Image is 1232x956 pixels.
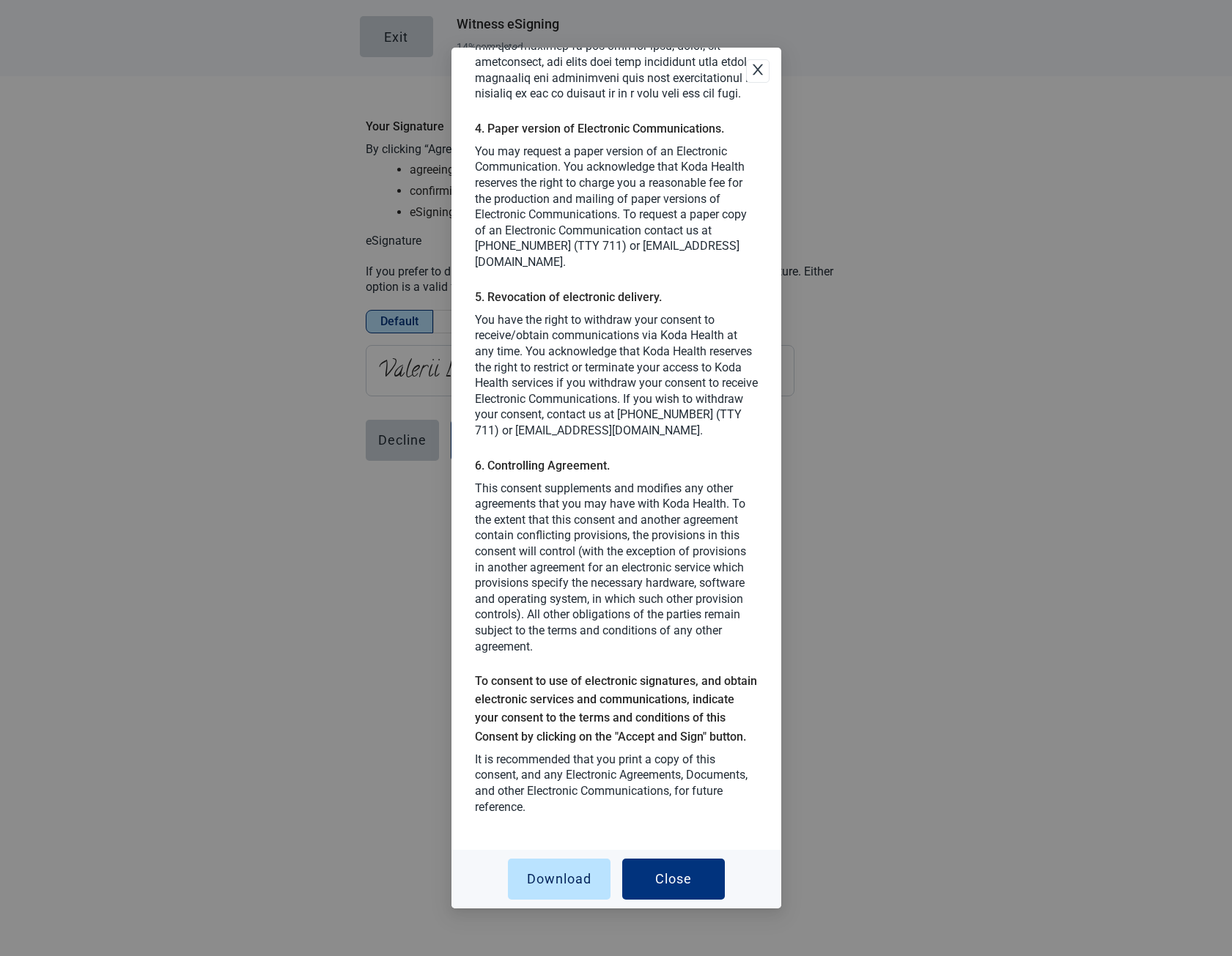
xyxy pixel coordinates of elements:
[475,481,758,655] p: This consent supplements and modifies any other agreements that you may have with Koda Health. To...
[475,288,758,306] h3: 5. Revocation of electronic delivery.
[746,59,770,83] button: Close
[508,859,611,900] button: Download
[622,859,725,900] button: Close
[451,48,781,908] div: CONSENT AND NOTICE REGARDING ELECTRONIC SIGNATURES AND COMMUNICATIONS FOR Koda Health Inc.
[475,456,758,475] h3: 6. Controlling Agreement.
[750,62,765,77] span: close
[655,872,692,886] div: Close
[475,312,758,439] p: You have the right to withdraw your consent to receive/obtain communications via Koda Health at a...
[475,119,758,138] h3: 4. Paper version of Electronic Communications.
[475,144,758,270] p: You may request a paper version of an Electronic Communication. You acknowledge that Koda Health ...
[475,672,758,746] h3: To consent to use of electronic signatures, and obtain electronic services and communications, in...
[475,752,758,815] p: It is recommended that you print a copy of this consent, and any Electronic Agreements, Documents...
[527,872,591,886] div: Download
